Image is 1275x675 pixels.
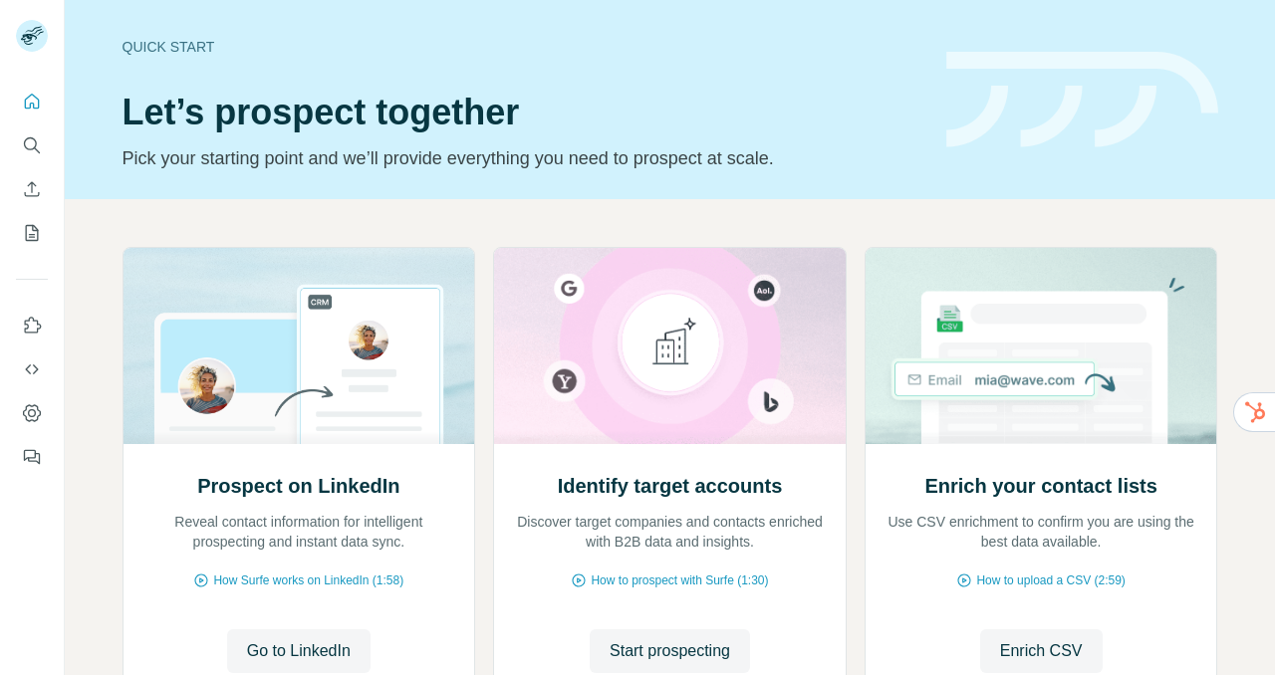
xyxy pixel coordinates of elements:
h2: Prospect on LinkedIn [197,472,399,500]
p: Use CSV enrichment to confirm you are using the best data available. [886,512,1197,552]
button: Quick start [16,84,48,119]
button: Use Surfe API [16,351,48,387]
button: Search [16,127,48,163]
p: Pick your starting point and we’ll provide everything you need to prospect at scale. [123,144,922,172]
img: Prospect on LinkedIn [123,248,476,444]
img: Identify target accounts [493,248,847,444]
img: Enrich your contact lists [865,248,1218,444]
h1: Let’s prospect together [123,93,922,132]
span: Go to LinkedIn [247,639,351,663]
img: banner [946,52,1218,148]
span: How Surfe works on LinkedIn (1:58) [213,571,403,589]
span: How to prospect with Surfe (1:30) [591,571,768,589]
button: Dashboard [16,395,48,431]
p: Discover target companies and contacts enriched with B2B data and insights. [514,512,826,552]
button: Enrich CSV [980,629,1103,673]
button: Enrich CSV [16,171,48,207]
span: How to upload a CSV (2:59) [976,571,1125,589]
button: Feedback [16,439,48,475]
h2: Identify target accounts [558,472,783,500]
button: Go to LinkedIn [227,629,371,673]
h2: Enrich your contact lists [924,472,1156,500]
div: Quick start [123,37,922,57]
button: Start prospecting [590,629,750,673]
button: Use Surfe on LinkedIn [16,308,48,343]
span: Enrich CSV [1000,639,1083,663]
button: My lists [16,215,48,251]
p: Reveal contact information for intelligent prospecting and instant data sync. [143,512,455,552]
span: Start prospecting [610,639,730,663]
